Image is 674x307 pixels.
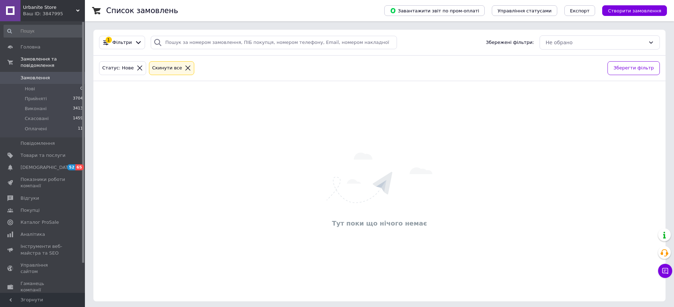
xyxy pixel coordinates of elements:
span: Аналітика [21,231,45,238]
div: Статус: Нове [101,64,135,72]
span: Збережені фільтри: [486,39,534,46]
span: Прийняті [25,96,47,102]
div: Тут поки що нічого немає [97,219,662,228]
span: Експорт [570,8,590,13]
button: Зберегти фільтр [607,61,660,75]
button: Чат з покупцем [658,264,672,278]
span: 3413 [73,106,83,112]
span: 3704 [73,96,83,102]
span: Нові [25,86,35,92]
span: Інструменти веб-майстра та SEO [21,243,65,256]
span: Замовлення та повідомлення [21,56,85,69]
span: 65 [75,164,83,170]
span: 52 [67,164,75,170]
div: Ваш ID: 3847995 [23,11,85,17]
span: Управління статусами [497,8,552,13]
button: Управління статусами [492,5,557,16]
span: Завантажити звіт по пром-оплаті [390,7,479,14]
button: Завантажити звіт по пром-оплаті [384,5,485,16]
span: 1459 [73,115,83,122]
span: Каталог ProSale [21,219,59,226]
span: Товари та послуги [21,152,65,159]
button: Створити замовлення [602,5,667,16]
span: Гаманець компанії [21,280,65,293]
span: Фільтри [113,39,132,46]
span: Скасовані [25,115,49,122]
span: 11 [78,126,83,132]
div: Cкинути все [151,64,184,72]
span: Urbanite Store [23,4,76,11]
span: Показники роботи компанії [21,176,65,189]
input: Пошук за номером замовлення, ПІБ покупця, номером телефону, Email, номером накладної [151,36,397,50]
input: Пошук [4,25,83,38]
span: Повідомлення [21,140,55,147]
div: 1 [105,36,112,43]
span: Управління сайтом [21,262,65,275]
span: [DEMOGRAPHIC_DATA] [21,164,73,171]
span: Виконані [25,106,47,112]
span: Зберегти фільтр [613,64,654,72]
span: Створити замовлення [608,8,661,13]
span: Оплачені [25,126,47,132]
h1: Список замовлень [106,6,178,15]
div: Не обрано [546,39,645,46]
button: Експорт [564,5,595,16]
span: Замовлення [21,75,50,81]
a: Створити замовлення [595,8,667,13]
span: 0 [80,86,83,92]
span: Відгуки [21,195,39,201]
span: Покупці [21,207,40,214]
span: Головна [21,44,40,50]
